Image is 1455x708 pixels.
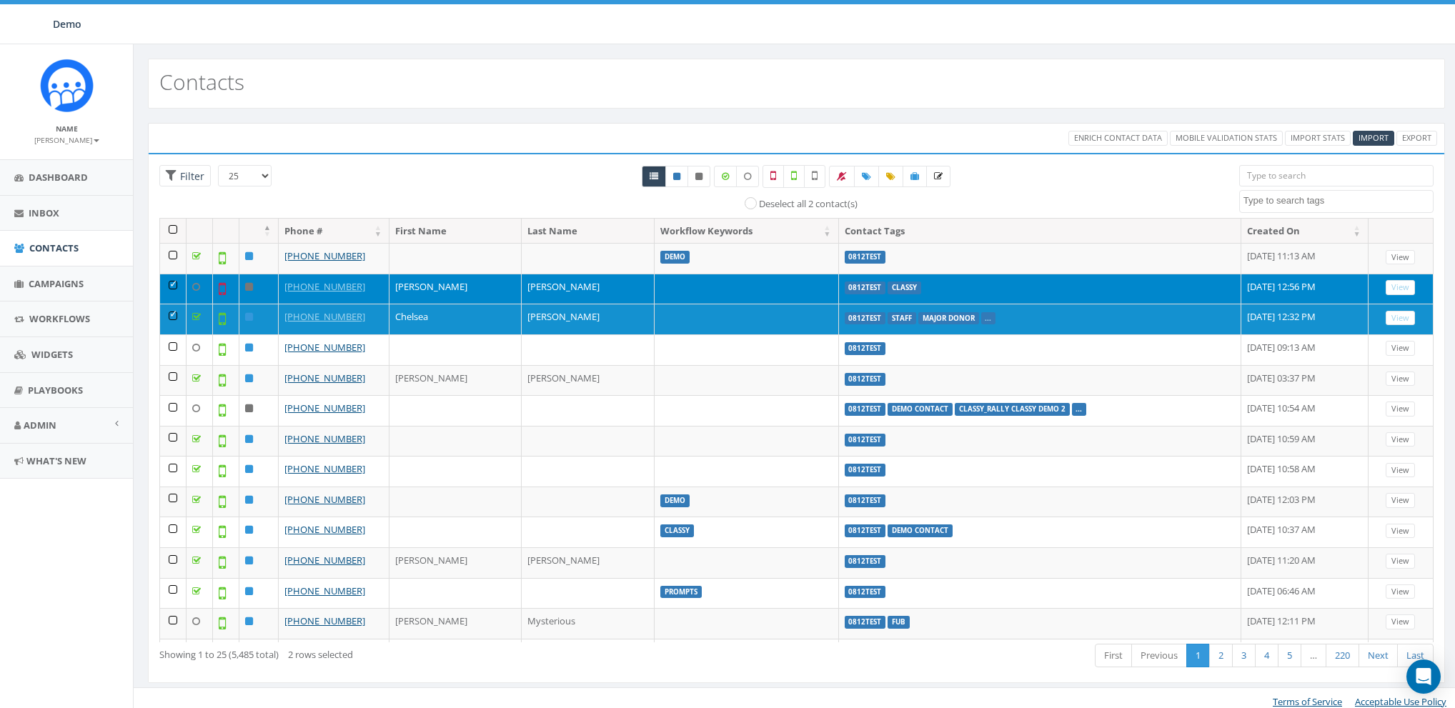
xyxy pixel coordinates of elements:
[1355,695,1446,708] a: Acceptable Use Policy
[1386,584,1415,599] a: View
[1186,644,1210,667] a: 1
[660,586,702,599] label: Prompts
[955,403,1070,416] label: classy_Rally Classy Demo 2
[1241,334,1369,365] td: [DATE] 09:13 AM
[1386,614,1415,629] a: View
[29,206,59,219] span: Inbox
[1095,644,1132,667] a: First
[985,313,991,322] a: ...
[389,365,522,396] td: [PERSON_NAME]
[177,169,204,183] span: Filter
[1386,372,1415,387] a: View
[1241,456,1369,487] td: [DATE] 10:58 AM
[34,135,99,145] small: [PERSON_NAME]
[1386,524,1415,539] a: View
[522,274,654,304] td: [PERSON_NAME]
[1131,644,1187,667] a: Previous
[845,434,886,447] label: 0812test
[1243,194,1433,207] textarea: Search
[522,365,654,396] td: [PERSON_NAME]
[673,172,680,181] i: This phone number is subscribed and will receive texts.
[886,170,895,182] span: Update Tags
[1241,608,1369,639] td: [DATE] 12:11 PM
[522,547,654,578] td: [PERSON_NAME]
[1241,578,1369,609] td: [DATE] 06:46 AM
[845,342,886,355] label: 0812test
[1386,432,1415,447] a: View
[1386,402,1415,417] a: View
[1397,644,1434,667] a: Last
[284,280,365,293] a: [PHONE_NUMBER]
[29,312,90,325] span: Workflows
[862,170,871,182] span: Add Tags
[284,341,365,354] a: [PHONE_NUMBER]
[888,281,921,294] label: classy
[389,547,522,578] td: [PERSON_NAME]
[845,403,886,416] label: 0812test
[804,165,825,188] label: Not Validated
[159,642,677,662] div: Showing 1 to 25 (5,485 total)
[284,402,365,414] a: [PHONE_NUMBER]
[695,172,702,181] i: This phone number is unsubscribed and has opted-out of all texts.
[845,616,886,629] label: 0812test
[29,277,84,290] span: Campaigns
[29,171,88,184] span: Dashboard
[845,373,886,386] label: 0812test
[1386,311,1415,326] a: View
[56,124,78,134] small: Name
[40,59,94,112] img: Icon_1.png
[1255,644,1278,667] a: 4
[1241,219,1369,244] th: Created On: activate to sort column ascending
[888,524,953,537] label: DEMO CONTACT
[1241,547,1369,578] td: [DATE] 11:20 AM
[845,586,886,599] label: 0812test
[687,166,710,187] a: Opted Out
[1386,493,1415,508] a: View
[918,312,979,325] label: Major Donor
[759,197,858,211] label: Deselect all 2 contact(s)
[660,494,690,507] label: Demo
[1386,250,1415,265] a: View
[389,219,522,244] th: First Name
[1406,659,1441,694] div: Open Intercom Messenger
[888,616,910,629] label: FUB
[1353,131,1394,146] a: Import
[1359,644,1398,667] a: Next
[1359,132,1389,143] span: Import
[714,166,737,187] label: Data Enriched
[845,281,886,294] label: 0812test
[837,170,847,182] span: Bulk Opt Out
[1068,131,1168,146] a: Enrich Contact Data
[522,304,654,334] td: [PERSON_NAME]
[1396,131,1437,146] a: Export
[1241,274,1369,304] td: [DATE] 12:56 PM
[284,493,365,506] a: [PHONE_NUMBER]
[284,432,365,445] a: [PHONE_NUMBER]
[53,17,81,31] span: Demo
[389,304,522,334] td: Chelsea
[888,403,953,416] label: DEMO CONTACT
[1074,132,1162,143] span: Enrich Contact Data
[284,614,365,627] a: [PHONE_NUMBER]
[1241,517,1369,547] td: [DATE] 10:37 AM
[934,170,943,182] span: Enrich the Selected Data
[284,310,365,323] a: [PHONE_NUMBER]
[24,419,56,432] span: Admin
[910,170,919,182] span: Add Contacts to Campaign
[1209,644,1233,667] a: 2
[1241,487,1369,517] td: [DATE] 12:03 PM
[1386,554,1415,569] a: View
[522,219,654,244] th: Last Name
[1232,644,1256,667] a: 3
[1241,639,1369,669] td: [DATE] 12:11 PM
[284,372,365,384] a: [PHONE_NUMBER]
[888,312,916,325] label: Staff
[783,165,805,188] label: Validated
[159,70,244,94] h2: Contacts
[389,608,522,639] td: [PERSON_NAME]
[29,241,79,254] span: Contacts
[1241,304,1369,334] td: [DATE] 12:32 PM
[522,608,654,639] td: Mysterious
[839,219,1242,244] th: Contact Tags
[1285,131,1351,146] a: Import Stats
